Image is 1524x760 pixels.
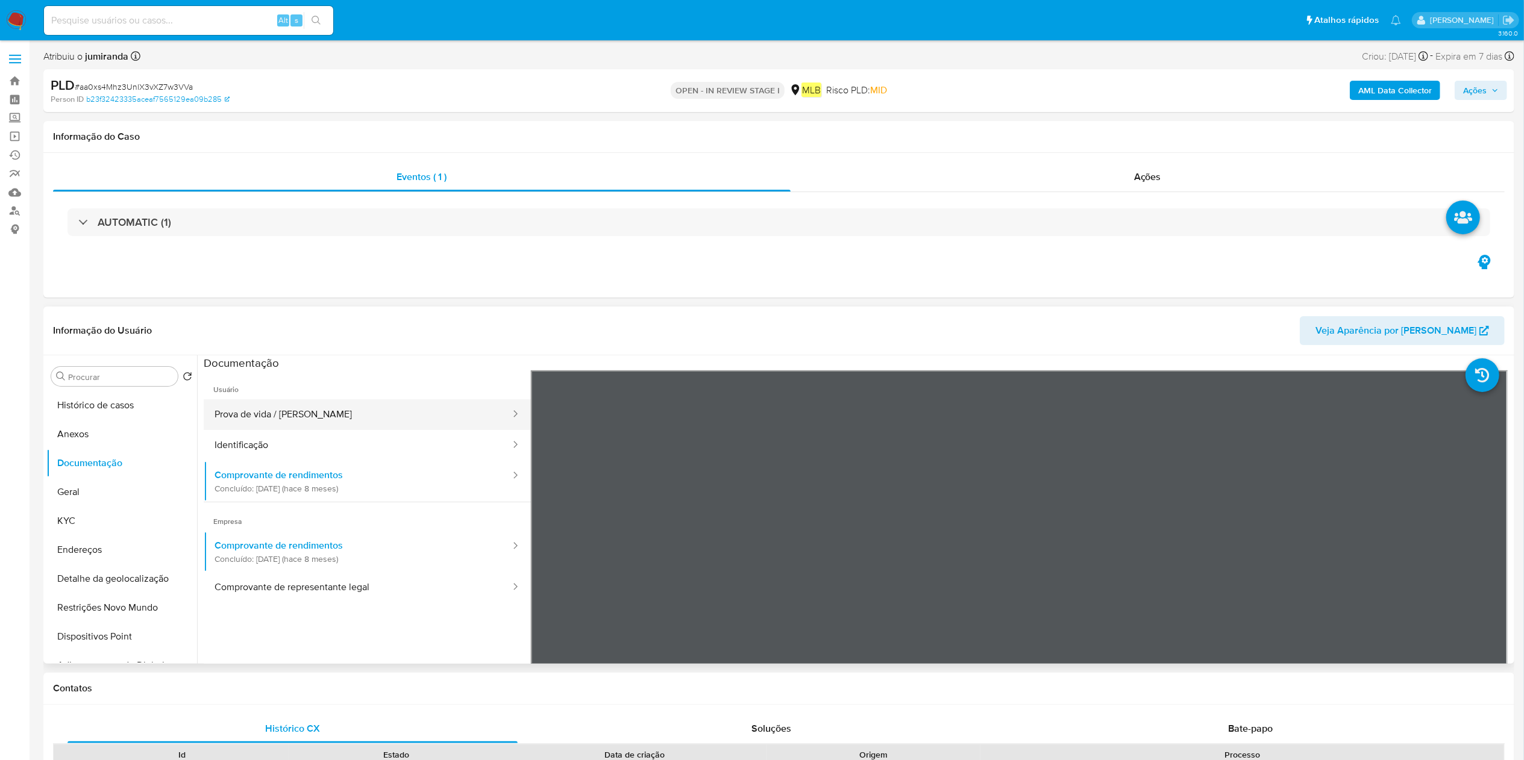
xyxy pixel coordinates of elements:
span: MID [870,83,887,97]
a: Notificações [1391,15,1401,25]
div: Criou: [DATE] [1362,48,1428,64]
p: OPEN - IN REVIEW STAGE I [671,82,785,99]
span: Soluções [751,721,791,735]
button: Dispositivos Point [46,622,197,651]
h3: AUTOMATIC (1) [98,216,171,229]
a: Sair [1502,14,1515,26]
span: Histórico CX [265,721,320,735]
button: Procurar [56,372,66,381]
input: Procurar [68,372,173,382]
b: jumiranda [83,49,128,63]
input: Pesquise usuários ou casos... [44,13,333,28]
span: # aa0xs4Mhz3UnlX3vXZ7w3VVa [75,81,193,93]
h1: Informação do Usuário [53,325,152,337]
span: s [295,14,298,26]
span: Alt [278,14,288,26]
button: Ações [1455,81,1507,100]
button: KYC [46,506,197,535]
span: Atribuiu o [43,50,128,63]
span: Atalhos rápidos [1314,14,1379,26]
button: Anexos [46,420,197,449]
span: Risco PLD: [826,84,887,97]
b: AML Data Collector [1358,81,1432,100]
button: Detalhe da geolocalização [46,564,197,593]
span: Expira em 7 dias [1436,50,1503,63]
span: Veja Aparência por [PERSON_NAME] [1315,316,1476,345]
b: PLD [51,75,75,95]
button: Veja Aparência por [PERSON_NAME] [1300,316,1505,345]
button: Adiantamentos de Dinheiro [46,651,197,680]
h1: Informação do Caso [53,131,1505,143]
em: MLB [801,83,821,97]
button: Retornar ao pedido padrão [183,372,192,385]
h1: Contatos [53,682,1505,694]
span: Eventos ( 1 ) [397,170,447,184]
button: Documentação [46,449,197,478]
span: - [1431,48,1434,64]
button: search-icon [304,12,328,29]
button: Restrições Novo Mundo [46,593,197,622]
span: Ações [1463,81,1487,100]
p: juliane.miranda@mercadolivre.com [1430,14,1498,26]
button: Histórico de casos [46,391,197,420]
button: Geral [46,478,197,506]
a: b23f32423335aceaf7565129ea09b285 [86,94,230,105]
span: Ações [1134,170,1161,184]
span: Bate-papo [1228,721,1273,735]
b: Person ID [51,94,84,105]
button: AML Data Collector [1350,81,1440,100]
div: AUTOMATIC (1) [67,208,1490,236]
button: Endereços [46,535,197,564]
